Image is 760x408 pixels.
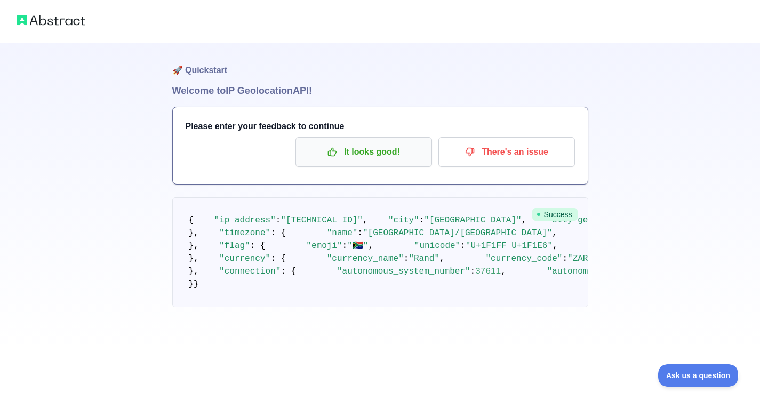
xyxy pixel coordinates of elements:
p: It looks good! [303,143,424,161]
span: "[TECHNICAL_ID]" [281,215,363,225]
span: "connection" [219,267,281,276]
iframe: Toggle Customer Support [658,364,739,387]
span: , [553,241,558,251]
span: 37611 [475,267,501,276]
span: "currency_code" [485,254,562,263]
span: "U+1F1FF U+1F1E6" [466,241,553,251]
span: "[GEOGRAPHIC_DATA]" [424,215,521,225]
span: : [470,267,476,276]
span: "autonomous_system_number" [337,267,470,276]
span: , [552,228,557,238]
img: Abstract logo [17,13,85,28]
span: : { [250,241,266,251]
span: "ZAR" [567,254,593,263]
span: "city" [388,215,419,225]
span: "[GEOGRAPHIC_DATA]/[GEOGRAPHIC_DATA]" [363,228,552,238]
h1: Welcome to IP Geolocation API! [172,83,588,98]
span: : [342,241,348,251]
span: "currency" [219,254,270,263]
span: "currency_name" [327,254,404,263]
span: : [357,228,363,238]
span: : [460,241,466,251]
span: "ip_address" [214,215,276,225]
span: : { [270,254,286,263]
button: There's an issue [438,137,575,167]
span: : { [270,228,286,238]
span: "emoji" [306,241,342,251]
button: It looks good! [295,137,432,167]
span: { [189,215,194,225]
span: , [363,215,368,225]
span: "🇿🇦" [347,241,368,251]
span: : [562,254,567,263]
span: : { [281,267,296,276]
span: , [522,215,527,225]
h1: 🚀 Quickstart [172,43,588,83]
h3: Please enter your feedback to continue [186,120,575,133]
span: : [404,254,409,263]
span: , [368,241,373,251]
span: , [439,254,445,263]
span: "name" [327,228,358,238]
span: "flag" [219,241,250,251]
span: "timezone" [219,228,270,238]
span: "unicode" [414,241,460,251]
span: : [419,215,425,225]
span: "autonomous_system_organization" [547,267,711,276]
span: , [501,267,506,276]
span: "Rand" [409,254,439,263]
span: : [276,215,281,225]
p: There's an issue [446,143,567,161]
span: Success [532,208,578,221]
